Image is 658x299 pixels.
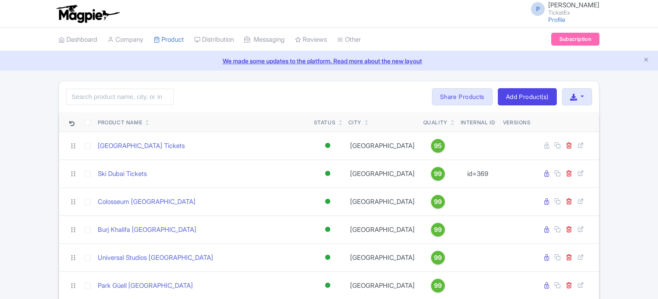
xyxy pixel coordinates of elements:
[548,1,599,9] span: [PERSON_NAME]
[5,56,653,65] a: We made some updates to the platform. Read more about the new layout
[345,160,420,188] td: [GEOGRAPHIC_DATA]
[423,167,453,181] a: 99
[548,16,565,23] a: Profile
[108,28,143,52] a: Company
[244,28,285,52] a: Messaging
[323,223,332,236] div: Active
[498,88,557,105] a: Add Product(s)
[194,28,234,52] a: Distribution
[323,139,332,152] div: Active
[337,28,361,52] a: Other
[98,197,196,207] a: Colosseum [GEOGRAPHIC_DATA]
[423,139,453,153] a: 95
[434,281,442,290] span: 99
[348,119,361,126] div: City
[456,112,500,132] th: Internal ID
[295,28,327,52] a: Reviews
[154,28,184,52] a: Product
[345,188,420,216] td: [GEOGRAPHIC_DATA]
[59,28,97,52] a: Dashboard
[434,253,442,262] span: 99
[345,132,420,160] td: [GEOGRAPHIC_DATA]
[423,119,447,126] div: Quality
[345,216,420,244] td: [GEOGRAPHIC_DATA]
[526,2,599,15] a: P [PERSON_NAME] TicketEx
[531,2,545,16] span: P
[434,197,442,207] span: 99
[98,281,193,291] a: Park Güell [GEOGRAPHIC_DATA]
[423,223,453,237] a: 99
[434,169,442,179] span: 99
[423,195,453,209] a: 99
[98,141,185,151] a: [GEOGRAPHIC_DATA] Tickets
[98,169,147,179] a: Ski Dubai Tickets
[323,195,332,208] div: Active
[98,225,196,235] a: Burj Khalifa [GEOGRAPHIC_DATA]
[98,119,142,126] div: Product Name
[434,225,442,234] span: 99
[66,89,174,105] input: Search product name, city, or interal id
[432,88,493,105] a: Share Products
[323,167,332,180] div: Active
[98,253,213,263] a: Universal Studios [GEOGRAPHIC_DATA]
[551,33,599,46] a: Subscription
[54,4,121,23] img: logo-ab69f6fb50320c5b225c76a69d11143b.png
[548,10,599,15] small: TicketEx
[456,160,500,188] td: id=369
[500,112,534,132] th: Versions
[323,251,332,264] div: Active
[434,141,442,151] span: 95
[423,251,453,265] a: 99
[323,279,332,292] div: Active
[643,55,649,65] button: Close announcement
[423,279,453,293] a: 99
[314,119,336,126] div: Status
[345,244,420,271] td: [GEOGRAPHIC_DATA]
